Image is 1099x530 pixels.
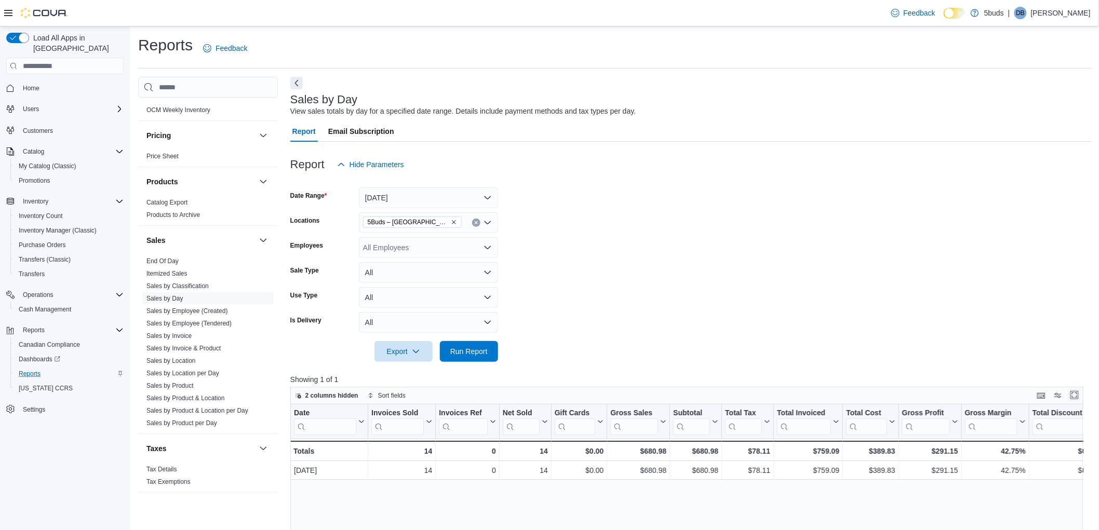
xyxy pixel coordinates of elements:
button: Export [374,341,433,362]
span: Home [19,81,124,94]
div: $0.00 [554,445,604,457]
button: Net Sold [502,409,547,435]
a: Sales by Product & Location [146,395,225,402]
button: [DATE] [359,187,498,208]
button: Inventory Manager (Classic) [10,223,128,238]
div: Date [294,409,356,418]
p: | [1008,7,1010,19]
div: Invoices Ref [439,409,487,418]
span: Sales by Product & Location per Day [146,406,248,415]
div: $680.98 [610,445,666,457]
button: Hide Parameters [333,154,408,175]
div: 0 [439,445,495,457]
a: OCM Weekly Inventory [146,106,210,114]
div: Total Cost [846,409,887,435]
span: Transfers [19,270,45,278]
span: End Of Day [146,257,179,265]
span: Inventory [23,197,48,206]
span: Email Subscription [328,121,394,142]
span: Dashboards [19,355,60,363]
a: [US_STATE] CCRS [15,382,77,395]
span: Promotions [15,174,124,187]
div: Net Sold [502,409,539,435]
button: Display options [1052,389,1064,402]
div: Dan Beaudry [1014,7,1027,19]
button: Total Invoiced [777,409,839,435]
h3: Taxes [146,443,167,454]
a: Sales by Product [146,382,194,389]
a: Sales by Location per Day [146,370,219,377]
button: Pricing [257,129,270,142]
a: Catalog Export [146,199,187,206]
div: Invoices Sold [371,409,424,418]
span: Sales by Day [146,294,183,303]
a: Feedback [199,38,251,59]
div: Gift Cards [554,409,595,418]
span: Transfers (Classic) [15,253,124,266]
button: Keyboard shortcuts [1035,389,1048,402]
span: Home [23,84,39,92]
span: Sales by Product per Day [146,419,217,427]
a: Canadian Compliance [15,338,84,351]
button: All [359,262,498,283]
span: Customers [23,127,53,135]
a: Sales by Product per Day [146,419,217,427]
h3: Products [146,176,178,187]
span: Users [19,103,124,115]
span: Customers [19,124,124,137]
a: Inventory Count [15,210,67,222]
a: Tax Details [146,466,177,473]
span: Dashboards [15,353,124,365]
span: Purchase Orders [15,239,124,251]
p: 5buds [984,7,1004,19]
div: View sales totals by day for a specified date range. Details include payment methods and tax type... [290,106,636,117]
a: Home [19,82,44,94]
button: Open list of options [484,219,492,227]
div: $680.98 [673,445,718,457]
div: OCM [138,104,278,120]
div: Net Sold [502,409,539,418]
span: Price Sheet [146,152,179,160]
button: Home [2,80,128,96]
span: Export [381,341,426,362]
button: Cash Management [10,302,128,317]
div: $389.83 [846,464,895,477]
div: Totals [293,445,365,457]
span: Sales by Employee (Created) [146,307,228,315]
div: Gross Profit [902,409,950,418]
div: $78.11 [725,445,770,457]
span: Sales by Invoice [146,332,192,340]
span: Cash Management [19,305,71,314]
div: Gross Profit [902,409,950,435]
div: Total Cost [846,409,887,418]
button: Transfers (Classic) [10,252,128,267]
span: Sales by Location per Day [146,369,219,377]
label: Locations [290,216,320,225]
button: Clear input [472,219,480,227]
a: Sales by Employee (Created) [146,307,228,315]
button: Open list of options [484,243,492,252]
span: Sales by Location [146,357,196,365]
button: Invoices Ref [439,409,495,435]
p: Showing 1 of 1 [290,374,1092,385]
a: Products to Archive [146,211,200,219]
span: Sales by Classification [146,282,209,290]
div: Taxes [138,463,278,492]
span: 5Buds – Humboldt [363,216,462,228]
div: $389.83 [846,445,895,457]
span: Feedback [904,8,935,18]
span: Inventory Count [15,210,124,222]
div: $680.98 [673,464,718,477]
button: Enter fullscreen [1068,389,1081,401]
span: Feedback [216,43,247,53]
span: Settings [23,405,45,414]
span: My Catalog (Classic) [19,162,76,170]
div: Total Invoiced [777,409,831,435]
span: 2 columns hidden [305,391,358,400]
button: All [359,287,498,308]
button: Reports [10,366,128,381]
div: $78.11 [725,464,770,477]
a: Transfers (Classic) [15,253,75,266]
span: Operations [23,291,53,299]
span: Purchase Orders [19,241,66,249]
